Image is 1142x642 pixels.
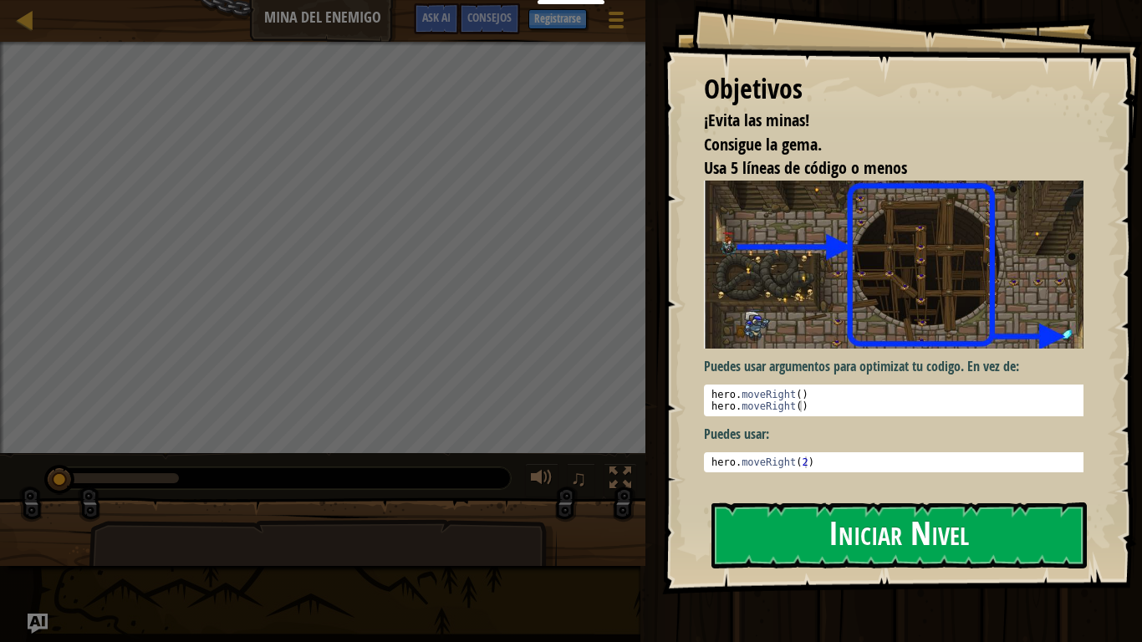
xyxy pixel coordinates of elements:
[525,463,558,497] button: Ajustar volúmen
[683,109,1079,133] li: ¡Evita las minas!
[704,181,1096,349] img: Mina enemiga
[422,9,451,25] span: Ask AI
[570,466,587,491] span: ♫
[704,156,907,179] span: Usa 5 líneas de código o menos
[467,9,512,25] span: Consejos
[704,133,822,155] span: Consigue la gema.
[704,425,1096,444] p: Puedes usar:
[28,614,48,634] button: Ask AI
[567,463,595,497] button: ♫
[683,156,1079,181] li: Usa 5 líneas de código o menos
[683,133,1079,157] li: Consigue la gema.
[595,3,637,43] button: Mostrar menú del juego
[528,9,587,29] button: Registrarse
[414,3,459,34] button: Ask AI
[704,357,1096,376] p: Puedes usar argumentos para optimizat tu codigo. En vez de:
[704,70,1083,109] div: Objetivos
[604,463,637,497] button: Alterna pantalla completa.
[704,109,809,131] span: ¡Evita las minas!
[711,502,1087,568] button: Iniciar Nivel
